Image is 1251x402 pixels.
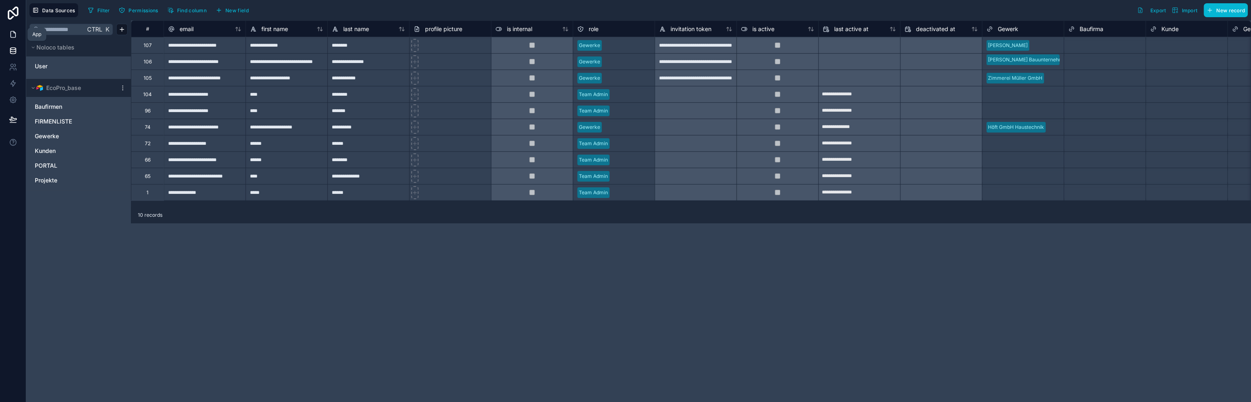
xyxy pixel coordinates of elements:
[579,91,608,98] div: Team Admin
[138,212,162,218] span: 10 records
[116,4,164,16] a: Permissions
[35,162,57,170] span: PORTAL
[177,7,207,13] span: Find column
[144,58,152,65] div: 106
[36,85,43,91] img: Airtable Logo
[589,25,598,33] span: role
[144,42,152,49] div: 107
[752,25,774,33] span: is active
[579,74,600,82] div: Gewerke
[29,3,78,17] button: Data Sources
[1204,3,1248,17] button: New record
[31,100,126,113] div: Baufirmen
[29,42,123,53] button: Noloco tables
[35,132,59,140] span: Gewerke
[46,84,81,92] span: EcoPro_base
[1169,3,1200,17] button: Import
[35,62,98,70] a: User
[146,189,148,196] div: 1
[31,115,126,128] div: FIRMENLISTE
[1216,7,1245,13] span: New record
[507,25,532,33] span: is internal
[988,56,1085,63] div: [PERSON_NAME] Bauunternehmen GmbH
[86,24,103,34] span: Ctrl
[128,7,158,13] span: Permissions
[35,62,47,70] span: User
[988,42,1028,49] div: [PERSON_NAME]
[32,31,41,38] div: App
[35,176,57,184] span: Projekte
[998,25,1018,33] span: Gewerk
[35,103,106,111] a: Baufirmen
[31,60,126,73] div: User
[1161,25,1179,33] span: Kunde
[35,162,106,170] a: PORTAL
[425,25,462,33] span: profile picture
[225,7,249,13] span: New field
[579,124,600,131] div: Gewerke
[579,107,608,115] div: Team Admin
[31,144,126,157] div: Kunden
[1080,25,1103,33] span: Baufirma
[145,140,151,147] div: 72
[35,147,56,155] span: Kunden
[144,75,152,81] div: 105
[145,108,151,114] div: 96
[579,140,608,147] div: Team Admin
[35,132,106,140] a: Gewerke
[834,25,868,33] span: last active at
[1150,7,1166,13] span: Export
[579,58,600,65] div: Gewerke
[145,124,151,130] div: 74
[579,156,608,164] div: Team Admin
[31,130,126,143] div: Gewerke
[104,27,110,32] span: K
[137,26,157,32] div: #
[145,173,151,180] div: 65
[35,117,106,126] a: FIRMENLISTE
[35,117,72,126] span: FIRMENLISTE
[36,43,74,52] span: Noloco tables
[145,157,151,163] div: 66
[180,25,193,33] span: email
[35,103,62,111] span: Baufirmen
[35,147,106,155] a: Kunden
[1134,3,1169,17] button: Export
[31,174,126,187] div: Projekte
[579,173,608,180] div: Team Admin
[97,7,110,13] span: Filter
[261,25,288,33] span: first name
[35,176,106,184] a: Projekte
[42,7,75,13] span: Data Sources
[343,25,369,33] span: last name
[916,25,955,33] span: deactivated at
[988,74,1042,82] div: Zimmerei Müller GmbH
[579,189,608,196] div: Team Admin
[116,4,161,16] button: Permissions
[1181,7,1197,13] span: Import
[143,91,152,98] div: 104
[164,4,209,16] button: Find column
[579,42,600,49] div: Gewerke
[1200,3,1248,17] a: New record
[31,159,126,172] div: PORTAL
[670,25,711,33] span: invitation token
[213,4,252,16] button: New field
[988,124,1044,131] div: Höft GmbH Haustechnik
[85,4,113,16] button: Filter
[29,82,116,94] button: Airtable LogoEcoPro_base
